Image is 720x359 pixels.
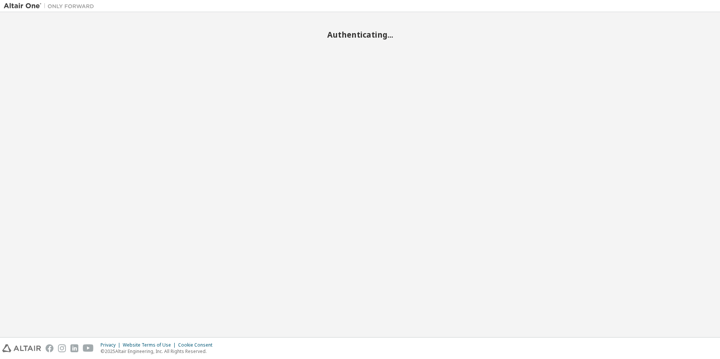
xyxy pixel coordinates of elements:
[101,348,217,354] p: © 2025 Altair Engineering, Inc. All Rights Reserved.
[123,342,178,348] div: Website Terms of Use
[58,344,66,352] img: instagram.svg
[2,344,41,352] img: altair_logo.svg
[4,2,98,10] img: Altair One
[101,342,123,348] div: Privacy
[70,344,78,352] img: linkedin.svg
[4,30,716,40] h2: Authenticating...
[83,344,94,352] img: youtube.svg
[178,342,217,348] div: Cookie Consent
[46,344,53,352] img: facebook.svg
